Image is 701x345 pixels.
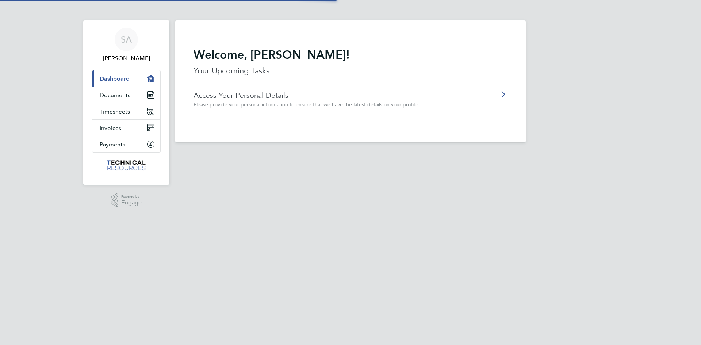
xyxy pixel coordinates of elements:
[100,92,130,99] span: Documents
[92,87,160,103] a: Documents
[83,20,169,185] nav: Main navigation
[100,75,130,82] span: Dashboard
[121,200,142,206] span: Engage
[92,120,160,136] a: Invoices
[100,124,121,131] span: Invoices
[92,136,160,152] a: Payments
[194,91,466,100] a: Access Your Personal Details
[100,141,125,148] span: Payments
[194,101,419,108] span: Please provide your personal information to ensure that we have the latest details on your profile.
[92,103,160,119] a: Timesheets
[121,193,142,200] span: Powered by
[92,54,161,63] span: Shamoon Amerat
[106,160,147,172] img: technicalresources-logo-retina.png
[92,28,161,63] a: SA[PERSON_NAME]
[194,65,507,77] p: Your Upcoming Tasks
[111,193,142,207] a: Powered byEngage
[92,160,161,172] a: Go to home page
[100,108,130,115] span: Timesheets
[92,70,160,87] a: Dashboard
[121,35,132,44] span: SA
[194,47,507,62] h2: Welcome, [PERSON_NAME]!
